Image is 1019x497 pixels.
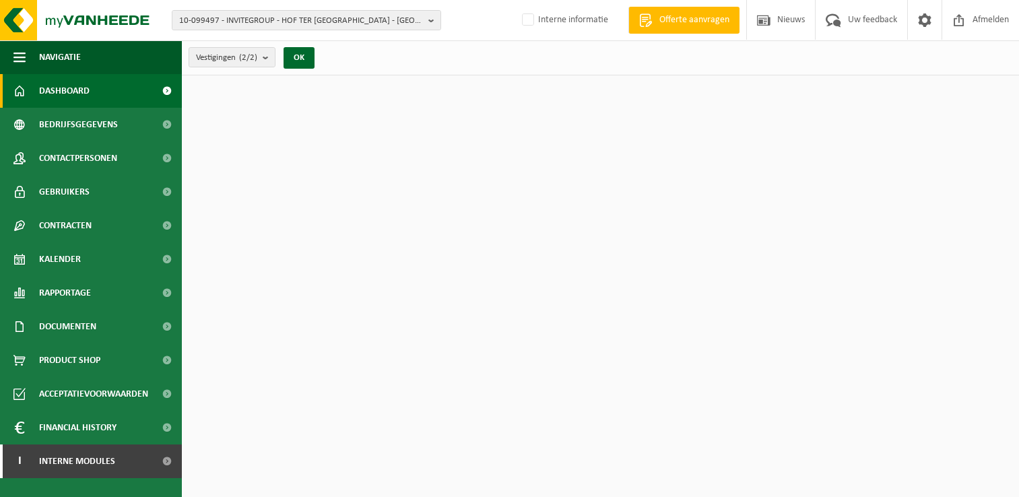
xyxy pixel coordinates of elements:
span: Documenten [39,310,96,343]
span: Product Shop [39,343,100,377]
span: Navigatie [39,40,81,74]
button: OK [284,47,315,69]
a: Offerte aanvragen [628,7,739,34]
span: Bedrijfsgegevens [39,108,118,141]
span: Gebruikers [39,175,90,209]
span: Rapportage [39,276,91,310]
button: Vestigingen(2/2) [189,47,275,67]
span: I [13,444,26,478]
span: Acceptatievoorwaarden [39,377,148,411]
span: Contactpersonen [39,141,117,175]
span: Kalender [39,242,81,276]
label: Interne informatie [519,10,608,30]
span: Vestigingen [196,48,257,68]
span: Dashboard [39,74,90,108]
span: Financial History [39,411,117,444]
span: Contracten [39,209,92,242]
span: Interne modules [39,444,115,478]
span: 10-099497 - INVITEGROUP - HOF TER [GEOGRAPHIC_DATA] - [GEOGRAPHIC_DATA] [179,11,423,31]
span: Offerte aanvragen [656,13,733,27]
button: 10-099497 - INVITEGROUP - HOF TER [GEOGRAPHIC_DATA] - [GEOGRAPHIC_DATA] [172,10,441,30]
count: (2/2) [239,53,257,62]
